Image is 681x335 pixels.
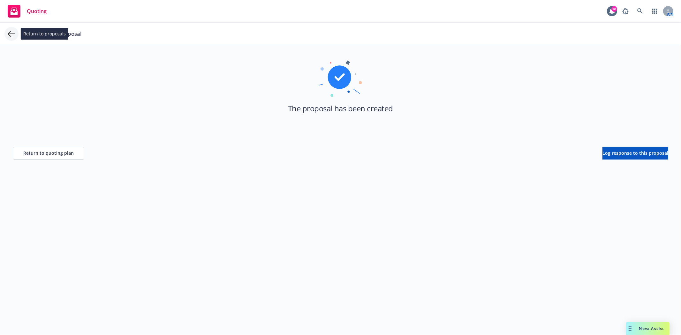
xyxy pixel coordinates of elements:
a: Report a Bug [619,5,632,18]
a: Quoting [5,2,49,20]
span: Quoting [27,9,47,14]
div: Drag to move [626,322,634,335]
span: Nova Assist [639,326,664,331]
a: Search [634,5,647,18]
h1: The proposal has been created [288,103,393,114]
span: Log response to this proposal [602,150,668,156]
button: Log response to this proposal [602,147,668,160]
div: 18 [611,6,617,12]
span: Return to proposals [23,30,66,37]
a: Switch app [648,5,661,18]
span: Return to quoting plan [23,150,74,156]
button: Nova Assist [626,322,670,335]
button: Return to quoting plan [13,147,84,160]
